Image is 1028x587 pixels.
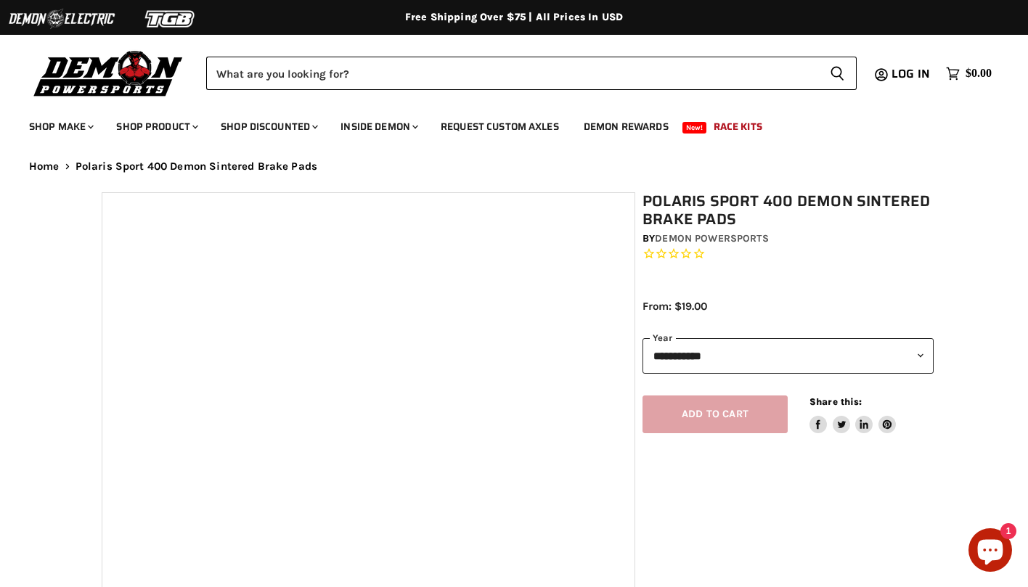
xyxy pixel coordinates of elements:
form: Product [206,57,857,90]
aside: Share this: [809,395,896,434]
button: Search [818,57,857,90]
inbox-online-store-chat: Shopify online store chat [964,528,1016,575]
a: Demon Powersports [655,232,768,245]
span: Rated 0.0 out of 5 stars 0 reviews [642,247,934,262]
a: Home [29,160,60,173]
div: by [642,231,934,247]
span: Log in [892,65,930,83]
a: $0.00 [939,63,999,84]
a: Demon Rewards [573,112,680,141]
span: Share this: [809,396,862,407]
input: Search [206,57,818,90]
select: year [642,338,934,374]
ul: Main menu [18,106,988,141]
a: Log in [885,67,939,81]
a: Shop Discounted [210,112,327,141]
h1: Polaris Sport 400 Demon Sintered Brake Pads [642,192,934,229]
a: Shop Product [105,112,207,141]
img: Demon Electric Logo 2 [7,5,116,33]
span: $0.00 [966,67,992,81]
a: Inside Demon [330,112,427,141]
img: Demon Powersports [29,47,188,99]
a: Shop Make [18,112,102,141]
a: Request Custom Axles [430,112,570,141]
a: Race Kits [703,112,773,141]
span: From: $19.00 [642,300,707,313]
span: Polaris Sport 400 Demon Sintered Brake Pads [76,160,317,173]
span: New! [682,122,707,134]
img: TGB Logo 2 [116,5,225,33]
